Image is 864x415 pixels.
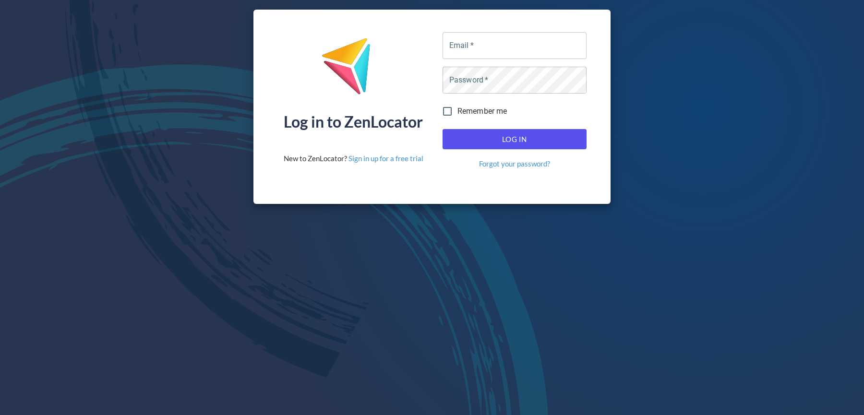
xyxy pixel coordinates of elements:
[457,106,507,117] span: Remember me
[443,32,587,59] input: name@company.com
[453,133,576,145] span: Log In
[284,114,423,130] div: Log in to ZenLocator
[348,154,423,163] a: Sign in up for a free trial
[443,129,587,149] button: Log In
[284,154,423,164] div: New to ZenLocator?
[321,37,385,102] img: ZenLocator
[479,159,550,169] a: Forgot your password?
